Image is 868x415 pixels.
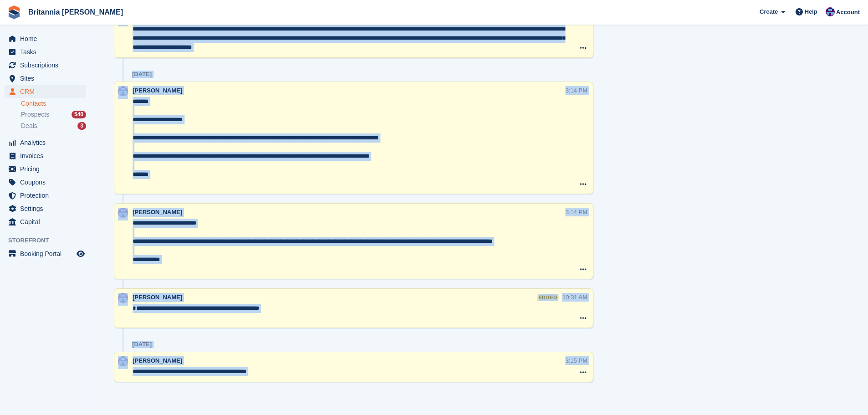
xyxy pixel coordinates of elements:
a: menu [5,72,86,85]
div: [DATE] [132,71,152,78]
a: menu [5,59,86,72]
a: Britannia [PERSON_NAME] [25,5,127,20]
span: Create [760,7,778,16]
a: menu [5,247,86,260]
div: 3:15 PM [565,356,587,365]
a: menu [5,136,86,149]
a: menu [5,149,86,162]
span: [PERSON_NAME] [133,87,182,94]
span: Storefront [8,236,91,245]
div: edited [537,294,559,301]
span: Tasks [20,46,75,58]
div: [DATE] [132,341,152,348]
a: menu [5,215,86,228]
span: Deals [21,122,37,130]
span: Sites [20,72,75,85]
a: Preview store [75,248,86,259]
span: Protection [20,189,75,202]
span: Help [805,7,817,16]
span: [PERSON_NAME] [133,294,182,301]
span: [PERSON_NAME] [133,357,182,364]
div: 3:14 PM [565,86,587,95]
a: menu [5,202,86,215]
img: stora-icon-8386f47178a22dfd0bd8f6a31ec36ba5ce8667c1dd55bd0f319d3a0aa187defe.svg [7,5,21,19]
a: menu [5,189,86,202]
span: Analytics [20,136,75,149]
a: menu [5,46,86,58]
span: Account [836,8,860,17]
span: Subscriptions [20,59,75,72]
span: Pricing [20,163,75,175]
div: 3 [77,122,86,130]
div: 540 [72,111,86,118]
span: Settings [20,202,75,215]
a: Deals 3 [21,121,86,131]
span: Prospects [21,110,49,119]
span: CRM [20,85,75,98]
a: menu [5,85,86,98]
img: Becca Clark [826,7,835,16]
a: Contacts [21,99,86,108]
a: menu [5,176,86,189]
span: Booking Portal [20,247,75,260]
a: menu [5,32,86,45]
span: Capital [20,215,75,228]
div: 3:14 PM [565,208,587,216]
img: Becca Clark [118,86,128,96]
span: Coupons [20,176,75,189]
div: 10:31 AM [562,293,587,302]
a: Prospects 540 [21,110,86,119]
a: menu [5,163,86,175]
img: Becca Clark [118,356,128,366]
span: [PERSON_NAME] [133,209,182,215]
span: Home [20,32,75,45]
span: Invoices [20,149,75,162]
img: Becca Clark [118,293,128,303]
img: Becca Clark [118,208,128,218]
